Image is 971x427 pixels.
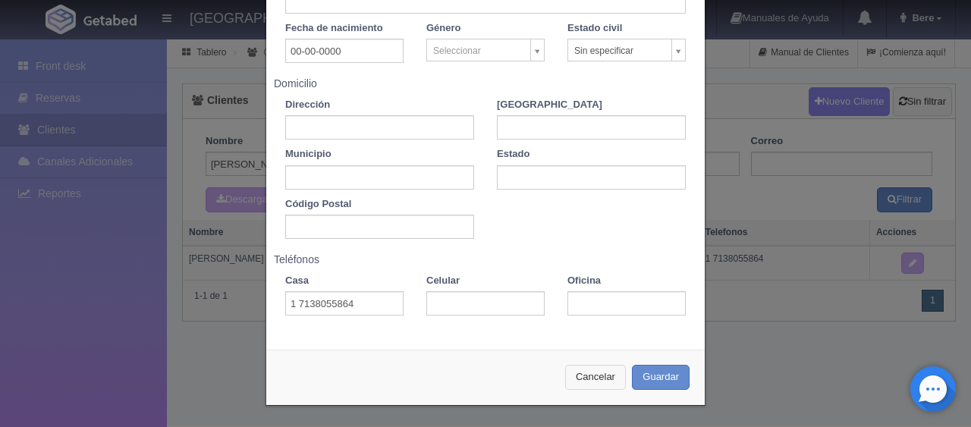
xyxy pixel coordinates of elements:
span: Seleccionar [433,39,524,62]
button: Guardar [632,365,690,390]
label: Celular [426,274,460,288]
label: Código Postal [285,197,351,212]
h5: Teléfonos [274,254,697,265]
input: DD-MM-YYYY [285,39,404,63]
a: Seleccionar [426,39,545,61]
label: [GEOGRAPHIC_DATA] [497,98,602,112]
label: Casa [285,274,309,288]
label: Estado civil [567,21,622,36]
h5: Domicilio [274,78,697,89]
label: Fecha de nacimiento [285,21,383,36]
label: Municipio [285,147,332,162]
a: Sin especificar [567,39,686,61]
label: Género [426,21,461,36]
span: Sin especificar [574,39,665,62]
label: Oficina [567,274,601,288]
label: Dirección [285,98,330,112]
label: Estado [497,147,529,162]
button: Cancelar [565,365,626,390]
